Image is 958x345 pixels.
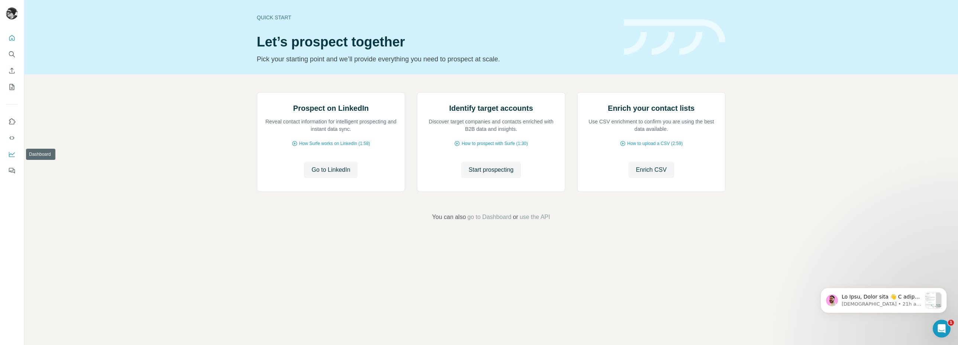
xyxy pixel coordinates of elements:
span: Start prospecting [469,165,514,174]
span: How to prospect with Surfe (1:30) [462,140,528,147]
span: or [513,213,518,222]
span: 1 [948,320,954,326]
button: Feedback [6,164,18,177]
p: Discover target companies and contacts enriched with B2B data and insights. [425,118,557,133]
span: Enrich CSV [636,165,667,174]
button: use the API [520,213,550,222]
h2: Enrich your contact lists [608,103,695,113]
button: go to Dashboard [467,213,511,222]
button: Enrich CSV [6,64,18,77]
span: How to upload a CSV (2:59) [627,140,683,147]
button: Use Surfe on LinkedIn [6,115,18,128]
h1: Let’s prospect together [257,35,615,49]
button: Enrich CSV [628,162,674,178]
iframe: Intercom live chat [933,320,951,338]
span: You can also [432,213,466,222]
p: Use CSV enrichment to confirm you are using the best data available. [585,118,718,133]
span: How Surfe works on LinkedIn (1:58) [299,140,370,147]
img: banner [624,19,725,55]
button: Use Surfe API [6,131,18,145]
div: Quick start [257,14,615,21]
button: Start prospecting [461,162,521,178]
button: Search [6,48,18,61]
span: Go to LinkedIn [311,165,350,174]
p: Pick your starting point and we’ll provide everything you need to prospect at scale. [257,54,615,64]
iframe: Intercom notifications message [809,273,958,325]
button: Quick start [6,31,18,45]
img: Avatar [6,7,18,19]
button: Dashboard [6,148,18,161]
button: Go to LinkedIn [304,162,357,178]
h2: Prospect on LinkedIn [293,103,369,113]
button: My lists [6,80,18,94]
p: Reveal contact information for intelligent prospecting and instant data sync. [265,118,397,133]
h2: Identify target accounts [449,103,533,113]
